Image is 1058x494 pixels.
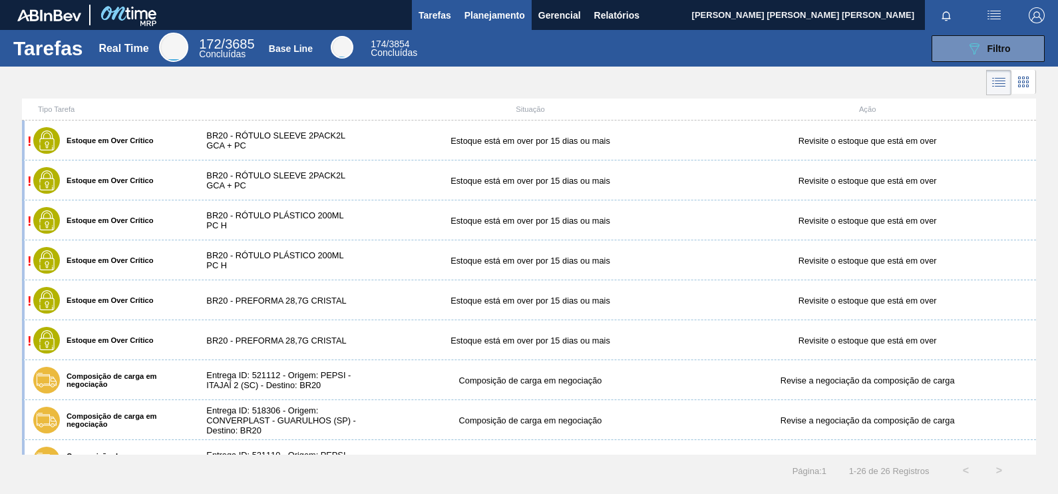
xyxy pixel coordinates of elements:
[362,415,699,425] div: Composição de carga em negociação
[60,412,184,428] label: Composição de carga em negociação
[1029,7,1045,23] img: Logout
[159,33,188,62] div: Real Time
[362,216,699,226] div: Estoque está em over por 15 dias ou mais
[362,105,699,113] div: Situação
[27,334,32,348] span: !
[193,336,361,346] div: BR20 - PREFORMA 28,7G CRISTAL
[199,39,254,59] div: Real Time
[362,136,699,146] div: Estoque está em over por 15 dias ou mais
[371,39,386,49] span: 174
[98,43,148,55] div: Real Time
[60,256,154,264] label: Estoque em Over Crítico
[699,296,1036,306] div: Revisite o estoque que está em over
[199,37,254,51] span: / 3685
[193,170,361,190] div: BR20 - RÓTULO SLEEVE 2PACK2L GCA + PC
[27,134,32,148] span: !
[331,36,353,59] div: Base Line
[193,370,361,390] div: Entrega ID: 521112 - Origem: PEPSI - ITAJAÍ 2 (SC) - Destino: BR20
[925,6,968,25] button: Notificações
[193,450,361,470] div: Entrega ID: 521110 - Origem: PEPSI - ITAJAÍ 2 (SC) - Destino: BR20
[199,49,246,59] span: Concluídas
[362,176,699,186] div: Estoque está em over por 15 dias ou mais
[949,454,982,487] button: <
[193,405,361,435] div: Entrega ID: 518306 - Origem: CONVERPLAST - GUARULHOS (SP) - Destino: BR20
[60,336,154,344] label: Estoque em Over Crítico
[362,336,699,346] div: Estoque está em over por 15 dias ou mais
[362,375,699,385] div: Composição de carga em negociação
[27,174,32,188] span: !
[699,375,1036,385] div: Revise a negociação da composição de carga
[699,256,1036,266] div: Revisite o estoque que está em over
[27,294,32,308] span: !
[193,250,361,270] div: BR20 - RÓTULO PLÁSTICO 200ML PC H
[699,336,1036,346] div: Revisite o estoque que está em over
[60,452,184,468] label: Composição de carga em negociação
[371,40,417,57] div: Base Line
[371,47,417,58] span: Concluídas
[1011,70,1036,95] div: Visão em Cards
[982,454,1015,487] button: >
[25,105,193,113] div: Tipo Tarefa
[27,214,32,228] span: !
[699,216,1036,226] div: Revisite o estoque que está em over
[699,415,1036,425] div: Revise a negociação da composição de carga
[60,176,154,184] label: Estoque em Over Crítico
[464,7,525,23] span: Planejamento
[793,466,826,476] span: Página : 1
[60,296,154,304] label: Estoque em Over Crítico
[846,466,929,476] span: 1 - 26 de 26 Registros
[362,296,699,306] div: Estoque está em over por 15 dias ou mais
[17,9,81,21] img: TNhmsLtSVTkK8tSr43FrP2fwEKptu5GPRR3wAAAABJRU5ErkJggg==
[13,41,83,56] h1: Tarefas
[932,35,1045,62] button: Filtro
[193,210,361,230] div: BR20 - RÓTULO PLÁSTICO 200ML PC H
[199,37,221,51] span: 172
[193,296,361,306] div: BR20 - PREFORMA 28,7G CRISTAL
[987,43,1011,54] span: Filtro
[371,39,409,49] span: / 3854
[27,254,32,268] span: !
[60,136,154,144] label: Estoque em Over Crítico
[986,7,1002,23] img: userActions
[538,7,581,23] span: Gerencial
[699,136,1036,146] div: Revisite o estoque que está em over
[986,70,1011,95] div: Visão em Lista
[594,7,639,23] span: Relatórios
[699,176,1036,186] div: Revisite o estoque que está em over
[193,130,361,150] div: BR20 - RÓTULO SLEEVE 2PACK2L GCA + PC
[362,256,699,266] div: Estoque está em over por 15 dias ou mais
[60,216,154,224] label: Estoque em Over Crítico
[60,372,184,388] label: Composição de carga em negociação
[699,105,1036,113] div: Ação
[269,43,313,54] div: Base Line
[419,7,451,23] span: Tarefas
